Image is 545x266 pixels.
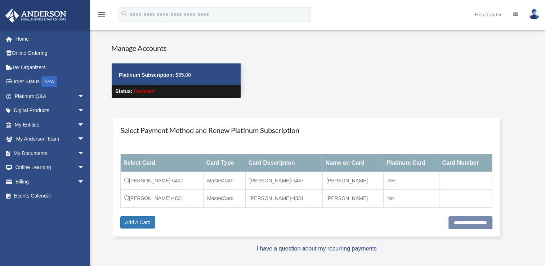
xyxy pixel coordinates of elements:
a: Platinum Q&Aarrow_drop_down [5,89,95,103]
a: Add A Card [120,216,155,229]
span: arrow_drop_down [77,146,92,161]
td: No [384,190,439,208]
a: Home [5,32,95,46]
td: [PERSON_NAME] [322,172,383,190]
td: [PERSON_NAME]-5437 [246,172,323,190]
a: My Documentsarrow_drop_down [5,146,95,160]
a: Tax Organizers [5,60,95,75]
span: arrow_drop_down [77,174,92,189]
th: Platinum Card [384,154,439,172]
span: arrow_drop_down [77,89,92,104]
div: NEW [41,76,57,87]
th: Select Card [121,154,204,172]
span: arrow_drop_down [77,132,92,147]
strong: Platinum Subscription: $ [119,72,178,78]
span: arrow_drop_down [77,103,92,118]
span: arrow_drop_down [77,160,92,175]
td: MasterCard [203,190,245,208]
th: Card Type [203,154,245,172]
td: [PERSON_NAME]-4831 [121,190,204,208]
a: Online Learningarrow_drop_down [5,160,95,175]
strong: Status: [115,88,132,94]
th: Card Description [246,154,323,172]
a: Online Ordering [5,46,95,61]
p: 55.00 [119,71,233,80]
h4: Select Payment Method and Renew Platinum Subscription [120,125,492,135]
td: MasterCard [203,172,245,190]
th: Name on Card [322,154,383,172]
a: Digital Productsarrow_drop_down [5,103,95,118]
td: [PERSON_NAME]-5437 [121,172,204,190]
a: Billingarrow_drop_down [5,174,95,189]
span: Declined- [134,88,155,94]
span: arrow_drop_down [77,118,92,132]
img: Anderson Advisors Platinum Portal [3,9,68,23]
td: [PERSON_NAME] [322,190,383,208]
a: Events Calendar [5,189,95,203]
img: User Pic [529,9,540,19]
th: Card Number [439,154,492,172]
a: Order StatusNEW [5,75,95,89]
a: I have a question about my recurring payments [256,245,377,252]
a: My Anderson Teamarrow_drop_down [5,132,95,146]
a: My Entitiesarrow_drop_down [5,118,95,132]
h4: Manage Accounts [111,43,241,53]
a: menu [97,13,106,19]
td: Yes [384,172,439,190]
td: [PERSON_NAME]-4831 [246,190,323,208]
i: menu [97,10,106,19]
i: search [120,10,128,18]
